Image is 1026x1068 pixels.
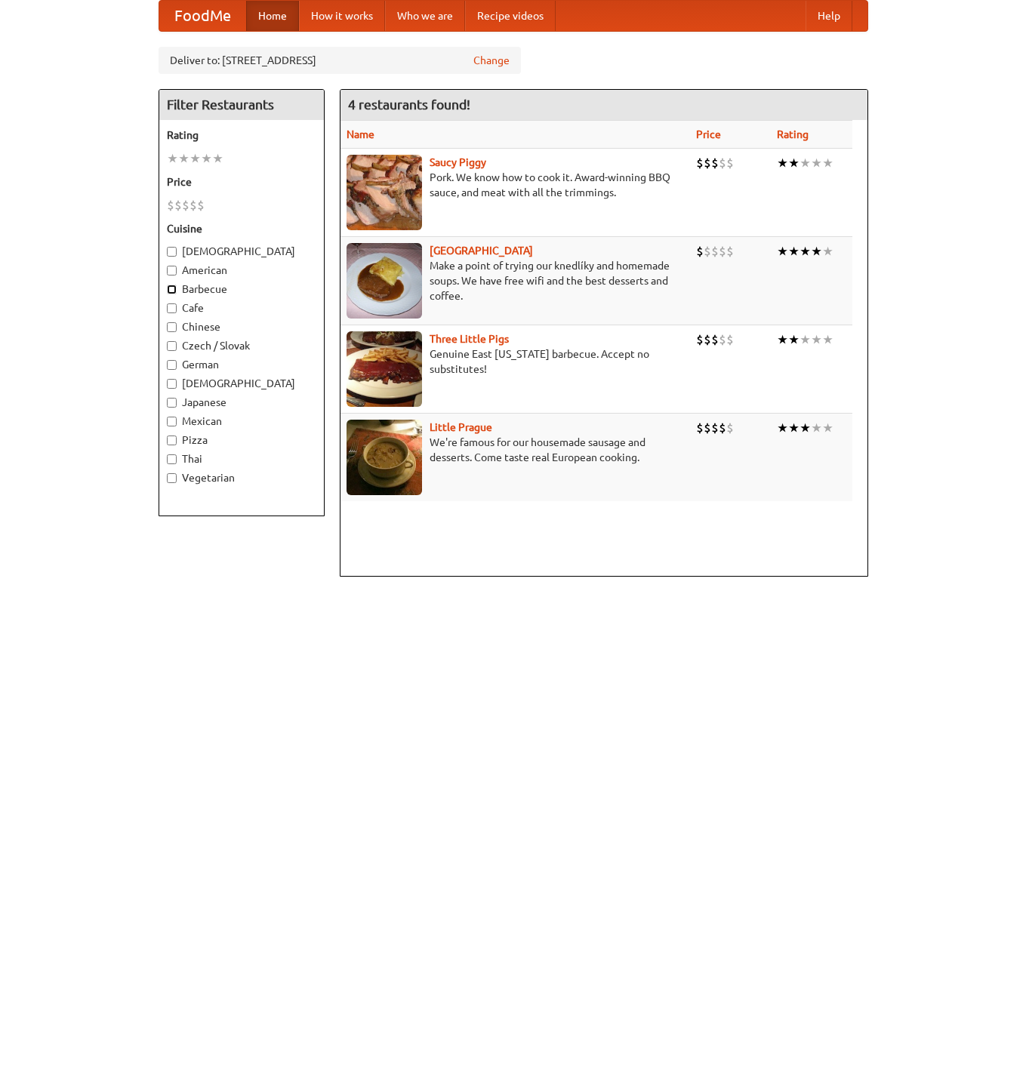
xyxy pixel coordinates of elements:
[347,331,422,407] img: littlepigs.jpg
[167,360,177,370] input: German
[167,398,177,408] input: Japanese
[167,417,177,426] input: Mexican
[465,1,556,31] a: Recipe videos
[696,155,704,171] li: $
[719,155,726,171] li: $
[347,170,685,200] p: Pork. We know how to cook it. Award-winning BBQ sauce, and meat with all the trimmings.
[347,420,422,495] img: littleprague.jpg
[246,1,299,31] a: Home
[788,155,800,171] li: ★
[806,1,852,31] a: Help
[696,128,721,140] a: Price
[189,150,201,167] li: ★
[167,319,316,334] label: Chinese
[800,420,811,436] li: ★
[385,1,465,31] a: Who we are
[777,128,809,140] a: Rating
[167,322,177,332] input: Chinese
[347,346,685,377] p: Genuine East [US_STATE] barbecue. Accept no substitutes!
[811,155,822,171] li: ★
[696,331,704,348] li: $
[473,53,510,68] a: Change
[159,47,521,74] div: Deliver to: [STREET_ADDRESS]
[430,245,533,257] b: [GEOGRAPHIC_DATA]
[726,243,734,260] li: $
[704,243,711,260] li: $
[167,282,316,297] label: Barbecue
[822,243,833,260] li: ★
[167,379,177,389] input: [DEMOGRAPHIC_DATA]
[167,300,316,315] label: Cafe
[167,221,316,236] h5: Cuisine
[777,331,788,348] li: ★
[711,331,719,348] li: $
[299,1,385,31] a: How it works
[811,243,822,260] li: ★
[167,285,177,294] input: Barbecue
[800,243,811,260] li: ★
[174,197,182,214] li: $
[711,420,719,436] li: $
[167,197,174,214] li: $
[788,243,800,260] li: ★
[430,156,486,168] a: Saucy Piggy
[347,258,685,303] p: Make a point of trying our knedlíky and homemade soups. We have free wifi and the best desserts a...
[704,420,711,436] li: $
[347,435,685,465] p: We're famous for our housemade sausage and desserts. Come taste real European cooking.
[167,128,316,143] h5: Rating
[822,331,833,348] li: ★
[167,473,177,483] input: Vegetarian
[822,420,833,436] li: ★
[159,1,246,31] a: FoodMe
[212,150,223,167] li: ★
[167,432,316,448] label: Pizza
[777,420,788,436] li: ★
[348,97,470,112] ng-pluralize: 4 restaurants found!
[811,331,822,348] li: ★
[347,155,422,230] img: saucy.jpg
[189,197,197,214] li: $
[197,197,205,214] li: $
[167,376,316,391] label: [DEMOGRAPHIC_DATA]
[182,197,189,214] li: $
[167,150,178,167] li: ★
[719,420,726,436] li: $
[777,243,788,260] li: ★
[711,155,719,171] li: $
[167,341,177,351] input: Czech / Slovak
[167,338,316,353] label: Czech / Slovak
[167,174,316,189] h5: Price
[800,331,811,348] li: ★
[788,420,800,436] li: ★
[711,243,719,260] li: $
[822,155,833,171] li: ★
[777,155,788,171] li: ★
[430,421,492,433] a: Little Prague
[167,266,177,275] input: American
[696,243,704,260] li: $
[800,155,811,171] li: ★
[167,454,177,464] input: Thai
[726,331,734,348] li: $
[167,451,316,466] label: Thai
[167,247,177,257] input: [DEMOGRAPHIC_DATA]
[347,243,422,319] img: czechpoint.jpg
[159,90,324,120] h4: Filter Restaurants
[167,470,316,485] label: Vegetarian
[167,263,316,278] label: American
[726,155,734,171] li: $
[167,436,177,445] input: Pizza
[696,420,704,436] li: $
[719,331,726,348] li: $
[167,414,316,429] label: Mexican
[788,331,800,348] li: ★
[726,420,734,436] li: $
[704,331,711,348] li: $
[811,420,822,436] li: ★
[430,333,509,345] a: Three Little Pigs
[704,155,711,171] li: $
[347,128,374,140] a: Name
